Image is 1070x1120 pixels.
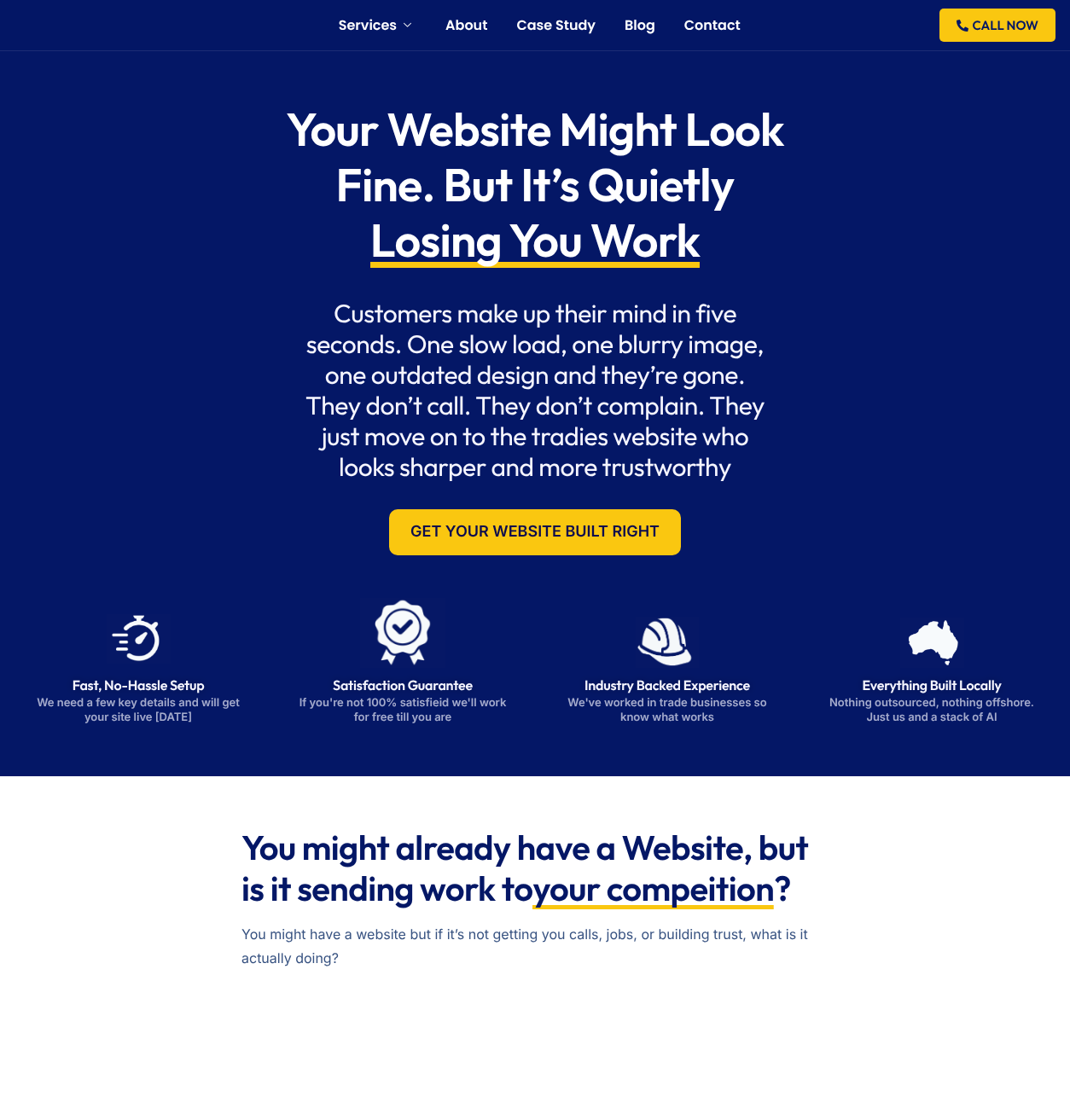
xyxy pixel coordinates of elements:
[241,922,829,970] p: You might have a website but if it’s not getting you calls, jobs, or building trust, what is it a...
[34,696,242,725] p: We need a few key details and will get your site live [DATE]
[6,16,148,32] a: ServiceScale logo representing business automation for tradies
[34,677,242,694] h3: Fast, No-Hassle Setup
[625,19,655,32] a: Blog
[410,525,660,540] span: Get Your Website Built Right
[445,19,487,32] a: About
[389,509,681,555] a: Get Your Website Built Right
[828,677,1036,694] h3: Everything Built Locally
[241,827,829,909] h2: You might already have a Website, but is it sending work to ?
[828,696,1036,725] p: Nothing outsourced, nothing offshore. Just us and a stack of AI
[516,19,596,32] a: Case Study
[532,868,774,909] span: your compeition
[339,19,416,32] a: Services
[370,213,700,269] span: Losing You Work
[299,677,507,694] h3: Satisfaction Guarantee
[563,696,771,725] p: We've worked in trade businesses so know what works
[973,19,1038,32] span: CALL NOW
[263,102,807,268] h1: Your Website Might Look Fine. But It’s Quietly
[563,677,771,694] h3: Industry Backed Experience
[299,696,507,725] p: If you're not 100% satisfieid we'll work for free till you are
[299,298,771,482] h2: Customers make up their mind in five seconds. One slow load, one blurry image, one outdated desig...
[684,19,741,32] a: Contact
[939,9,1055,42] a: CALL NOW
